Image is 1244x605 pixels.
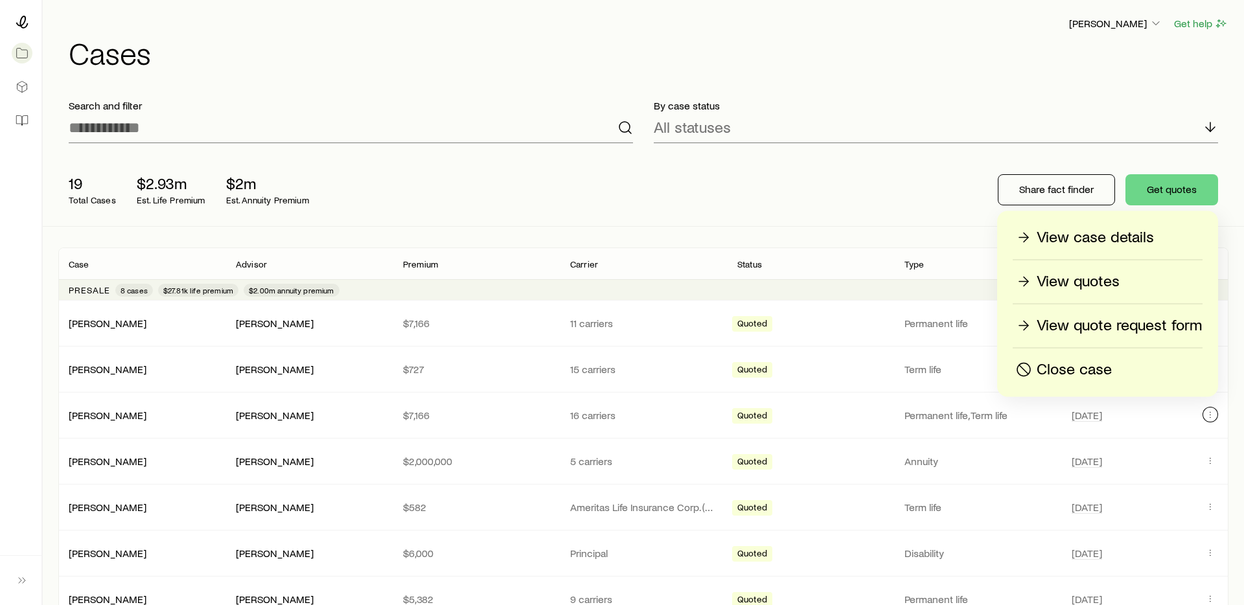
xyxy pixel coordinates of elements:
span: Quoted [737,502,767,516]
p: Permanent life [904,317,1051,330]
span: $2.00m annuity premium [249,285,334,295]
p: Est. Annuity Premium [226,195,309,205]
div: [PERSON_NAME] [236,409,314,422]
div: [PERSON_NAME] [69,455,146,468]
div: [PERSON_NAME] [236,363,314,376]
p: $7,166 [403,409,549,422]
p: 11 carriers [570,317,717,330]
a: [PERSON_NAME] [69,547,146,559]
p: 15 carriers [570,363,717,376]
button: Get help [1173,16,1228,31]
span: Quoted [737,410,767,424]
p: Term life [904,363,1051,376]
p: $2m [226,174,309,192]
button: Share fact finder [998,174,1115,205]
a: [PERSON_NAME] [69,593,146,605]
p: Permanent life, Term life [904,409,1051,422]
span: [DATE] [1072,409,1102,422]
span: [DATE] [1072,455,1102,468]
p: Total Cases [69,195,116,205]
p: All statuses [654,118,731,136]
div: [PERSON_NAME] [236,501,314,514]
p: View quote request form [1037,315,1202,336]
div: [PERSON_NAME] [69,409,146,422]
h1: Cases [69,37,1228,68]
p: $7,166 [403,317,549,330]
p: Case [69,259,89,269]
span: [DATE] [1072,501,1102,514]
a: [PERSON_NAME] [69,409,146,421]
p: By case status [654,99,1218,112]
div: [PERSON_NAME] [69,317,146,330]
span: Quoted [737,456,767,470]
p: Disability [904,547,1051,560]
p: 5 carriers [570,455,717,468]
div: [PERSON_NAME] [236,317,314,330]
p: $6,000 [403,547,549,560]
span: [DATE] [1072,547,1102,560]
a: [PERSON_NAME] [69,363,146,375]
p: 19 [69,174,116,192]
p: $727 [403,363,549,376]
p: Status [737,259,762,269]
button: Close case [1013,359,1203,382]
div: [PERSON_NAME] [69,501,146,514]
p: $2,000,000 [403,455,549,468]
a: View case details [1013,227,1203,249]
p: Advisor [236,259,267,269]
a: [PERSON_NAME] [69,501,146,513]
p: Type [904,259,925,269]
p: $2.93m [137,174,205,192]
span: 8 cases [121,285,148,295]
span: $27.81k life premium [163,285,233,295]
p: Est. Life Premium [137,195,205,205]
a: View quotes [1013,271,1203,293]
span: Quoted [737,318,767,332]
p: View case details [1037,227,1154,248]
p: Annuity [904,455,1051,468]
p: Close case [1037,360,1112,380]
p: Presale [69,285,110,295]
p: Share fact finder [1019,183,1094,196]
p: View quotes [1037,271,1120,292]
p: Premium [403,259,438,269]
p: [PERSON_NAME] [1069,17,1162,30]
span: Quoted [737,364,767,378]
button: Get quotes [1125,174,1218,205]
p: Search and filter [69,99,633,112]
p: $582 [403,501,549,514]
p: Carrier [570,259,598,269]
div: [PERSON_NAME] [69,363,146,376]
div: [PERSON_NAME] [69,547,146,560]
span: Quoted [737,548,767,562]
div: [PERSON_NAME] [236,455,314,468]
a: [PERSON_NAME] [69,317,146,329]
p: Principal [570,547,717,560]
button: [PERSON_NAME] [1068,16,1163,32]
p: Ameritas Life Insurance Corp. (Ameritas) [570,501,717,514]
a: [PERSON_NAME] [69,455,146,467]
p: Term life [904,501,1051,514]
p: 16 carriers [570,409,717,422]
a: View quote request form [1013,315,1203,337]
div: [PERSON_NAME] [236,547,314,560]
